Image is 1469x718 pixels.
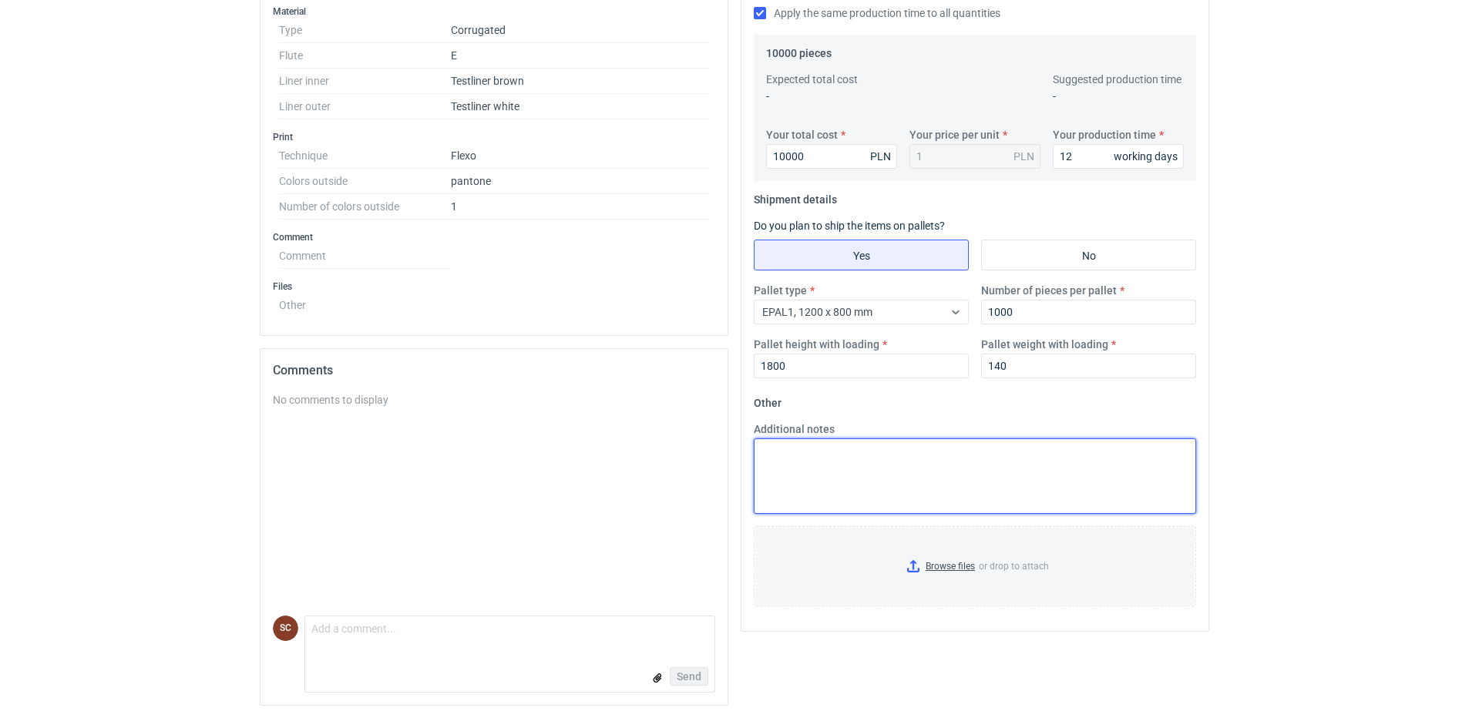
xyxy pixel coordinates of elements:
[1014,149,1034,164] div: PLN
[766,72,858,87] label: Expected total cost
[273,392,715,408] div: No comments to display
[870,149,891,164] div: PLN
[981,337,1108,352] label: Pallet weight with loading
[981,300,1196,324] input: 0
[273,280,715,293] h3: Files
[279,18,451,43] dt: Type
[754,354,969,378] input: 0
[1053,144,1184,169] input: 0
[754,187,837,206] legend: Shipment details
[279,143,451,169] dt: Technique
[1053,72,1182,87] label: Suggested production time
[981,354,1196,378] input: 0
[677,671,701,682] span: Send
[273,131,715,143] h3: Print
[273,5,715,18] h3: Material
[754,240,969,270] label: Yes
[279,243,451,269] dt: Comment
[279,94,451,119] dt: Liner outer
[755,527,1195,606] label: or drop to attach
[279,69,451,94] dt: Liner inner
[1053,89,1184,104] p: -
[451,94,709,119] dd: Testliner white
[451,143,709,169] dd: Flexo
[754,283,807,298] label: Pallet type
[273,616,298,641] div: Sylwia Cichórz
[451,43,709,69] dd: E
[754,421,835,437] label: Additional notes
[754,337,879,352] label: Pallet height with loading
[451,169,709,194] dd: pantone
[279,194,451,220] dt: Number of colors outside
[981,283,1117,298] label: Number of pieces per pallet
[451,194,709,220] dd: 1
[909,127,1000,143] label: Your price per unit
[273,231,715,243] h3: Comment
[766,144,897,169] input: 0
[754,391,782,409] legend: Other
[279,293,451,311] dt: Other
[451,69,709,94] dd: Testliner brown
[273,361,715,380] h2: Comments
[273,616,298,641] figcaption: SC
[451,18,709,43] dd: Corrugated
[279,169,451,194] dt: Colors outside
[279,43,451,69] dt: Flute
[766,127,838,143] label: Your total cost
[981,240,1196,270] label: No
[1053,127,1156,143] label: Your production time
[766,41,832,59] legend: 10000 pieces
[670,667,708,686] button: Send
[1114,149,1178,164] div: working days
[754,5,1000,21] label: Apply the same production time to all quantities
[762,306,872,318] span: EPAL1, 1200 x 800 mm
[766,89,897,104] p: -
[754,220,945,232] label: Do you plan to ship the items on pallets?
